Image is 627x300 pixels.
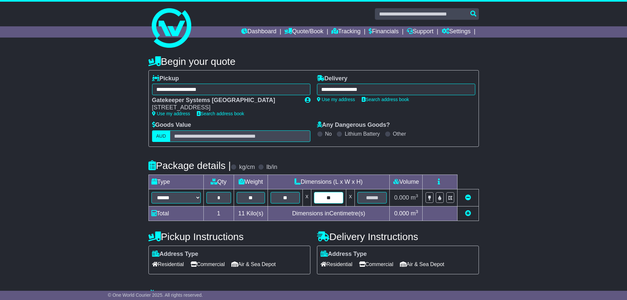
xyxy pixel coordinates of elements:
a: Search address book [362,97,409,102]
span: m [411,194,418,201]
td: Total [148,206,203,221]
span: Residential [152,259,184,269]
span: Residential [321,259,353,269]
span: Commercial [359,259,393,269]
h4: Warranty & Insurance [148,289,479,300]
a: Financials [369,26,399,38]
label: Other [393,131,406,137]
span: Air & Sea Depot [231,259,276,269]
span: Air & Sea Depot [400,259,444,269]
a: Search address book [197,111,244,116]
td: x [346,189,355,206]
h4: Begin your quote [148,56,479,67]
label: AUD [152,130,170,142]
td: Qty [203,175,234,189]
span: 0.000 [394,210,409,217]
label: Delivery [317,75,348,82]
label: Any Dangerous Goods? [317,122,390,129]
h4: Delivery Instructions [317,231,479,242]
label: lb/in [266,164,277,171]
span: © One World Courier 2025. All rights reserved. [108,292,203,298]
span: 0.000 [394,194,409,201]
div: [STREET_ADDRESS] [152,104,298,111]
a: Support [407,26,433,38]
td: 1 [203,206,234,221]
a: Tracking [331,26,360,38]
a: Add new item [465,210,471,217]
span: 11 [238,210,245,217]
sup: 3 [416,209,418,214]
label: Pickup [152,75,179,82]
label: Address Type [152,251,198,258]
td: Type [148,175,203,189]
label: No [325,131,332,137]
label: kg/cm [239,164,255,171]
td: Weight [234,175,268,189]
a: Settings [442,26,471,38]
td: Kilo(s) [234,206,268,221]
span: Commercial [191,259,225,269]
label: Address Type [321,251,367,258]
label: Lithium Battery [345,131,380,137]
h4: Package details | [148,160,231,171]
td: Dimensions in Centimetre(s) [268,206,390,221]
td: Volume [390,175,423,189]
td: x [302,189,311,206]
label: Goods Value [152,122,191,129]
div: Gatekeeper Systems [GEOGRAPHIC_DATA] [152,97,298,104]
sup: 3 [416,193,418,198]
td: Dimensions (L x W x H) [268,175,390,189]
a: Quote/Book [284,26,323,38]
h4: Pickup Instructions [148,231,310,242]
a: Use my address [317,97,355,102]
a: Remove this item [465,194,471,201]
a: Dashboard [241,26,276,38]
a: Use my address [152,111,190,116]
span: m [411,210,418,217]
